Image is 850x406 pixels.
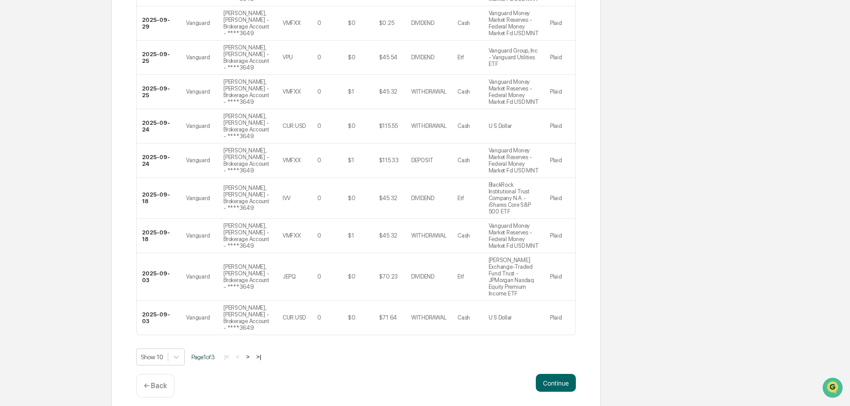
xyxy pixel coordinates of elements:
[186,20,210,26] div: Vanguard
[489,123,512,129] div: U S Dollar
[218,219,277,253] td: [PERSON_NAME], [PERSON_NAME] - Brokerage Account - ****3649
[61,109,114,125] a: 🗄️Attestations
[489,47,539,67] div: Vanguard Group, Inc. - Vanguard Utilities ETF
[283,88,301,95] div: VMFXX
[545,75,575,109] td: Plaid
[545,41,575,75] td: Plaid
[379,314,397,321] div: $71.64
[489,222,539,249] div: Vanguard Money Market Reserves - Federal Money Market Fd USD MNT
[317,314,321,321] div: 0
[137,144,181,178] td: 2025-09-24
[545,109,575,144] td: Plaid
[411,20,434,26] div: DIVIDEND
[411,88,446,95] div: WITHDRAWAL
[348,88,354,95] div: $1
[545,219,575,253] td: Plaid
[411,123,446,129] div: WITHDRAWAL
[233,353,242,361] button: <
[411,195,434,201] div: DIVIDEND
[536,374,576,392] button: Continue
[348,314,355,321] div: $0
[218,144,277,178] td: [PERSON_NAME], [PERSON_NAME] - Brokerage Account - ****3649
[137,301,181,335] td: 2025-09-03
[191,353,215,361] span: Page 1 of 3
[489,181,539,215] div: BlackRock Institutional Trust Company N.A. - iShares Core S&P 500 ETF
[348,54,355,61] div: $0
[283,273,296,280] div: JEPQ
[5,109,61,125] a: 🖐️Preclearance
[411,314,446,321] div: WITHDRAWAL
[218,301,277,335] td: [PERSON_NAME], [PERSON_NAME] - Brokerage Account - ****3649
[489,257,539,297] div: [PERSON_NAME] Exchange-Traded Fund Trust - JPMorgan Nasdaq Equity Premium Income ETF
[411,273,434,280] div: DIVIDEND
[218,41,277,75] td: [PERSON_NAME], [PERSON_NAME] - Brokerage Account - ****3649
[218,75,277,109] td: [PERSON_NAME], [PERSON_NAME] - Brokerage Account - ****3649
[144,381,167,390] p: ← Back
[545,178,575,219] td: Plaid
[457,54,464,61] div: Etf
[65,113,72,120] div: 🗄️
[186,88,210,95] div: Vanguard
[379,20,394,26] div: $0.25
[379,232,397,239] div: $45.32
[317,123,321,129] div: 0
[545,301,575,335] td: Plaid
[9,113,16,120] div: 🖐️
[5,126,60,142] a: 🔎Data Lookup
[137,109,181,144] td: 2025-09-24
[317,195,321,201] div: 0
[317,54,321,61] div: 0
[348,20,355,26] div: $0
[73,112,110,121] span: Attestations
[457,314,470,321] div: Cash
[9,19,162,33] p: How can we help?
[222,353,232,361] button: |<
[283,54,293,61] div: VPU
[348,273,355,280] div: $0
[186,157,210,164] div: Vanguard
[186,54,210,61] div: Vanguard
[545,144,575,178] td: Plaid
[545,253,575,301] td: Plaid
[379,157,399,164] div: $115.33
[218,6,277,41] td: [PERSON_NAME], [PERSON_NAME] - Brokerage Account - ****3649
[489,314,512,321] div: U S Dollar
[379,195,397,201] div: $45.32
[151,71,162,82] button: Start new chat
[489,10,539,37] div: Vanguard Money Market Reserves - Federal Money Market Fd USD MNT
[9,130,16,137] div: 🔎
[283,20,301,26] div: VMFXX
[348,232,354,239] div: $1
[137,75,181,109] td: 2025-09-25
[186,273,210,280] div: Vanguard
[457,88,470,95] div: Cash
[283,123,306,129] div: CUR:USD
[379,123,398,129] div: $115.55
[137,6,181,41] td: 2025-09-29
[30,77,113,84] div: We're available if you need us!
[186,314,210,321] div: Vanguard
[457,195,464,201] div: Etf
[317,157,321,164] div: 0
[457,123,470,129] div: Cash
[411,157,433,164] div: DEPOSIT
[283,195,291,201] div: IVV
[317,20,321,26] div: 0
[348,157,354,164] div: $1
[545,6,575,41] td: Plaid
[18,129,56,138] span: Data Lookup
[254,353,264,361] button: >|
[63,151,108,158] a: Powered byPylon
[218,178,277,219] td: [PERSON_NAME], [PERSON_NAME] - Brokerage Account - ****3649
[457,157,470,164] div: Cash
[379,273,398,280] div: $70.23
[411,232,446,239] div: WITHDRAWAL
[30,68,146,77] div: Start new chat
[137,41,181,75] td: 2025-09-25
[457,20,470,26] div: Cash
[283,157,301,164] div: VMFXX
[317,232,321,239] div: 0
[489,78,539,105] div: Vanguard Money Market Reserves - Federal Money Market Fd USD MNT
[822,377,846,401] iframe: Open customer support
